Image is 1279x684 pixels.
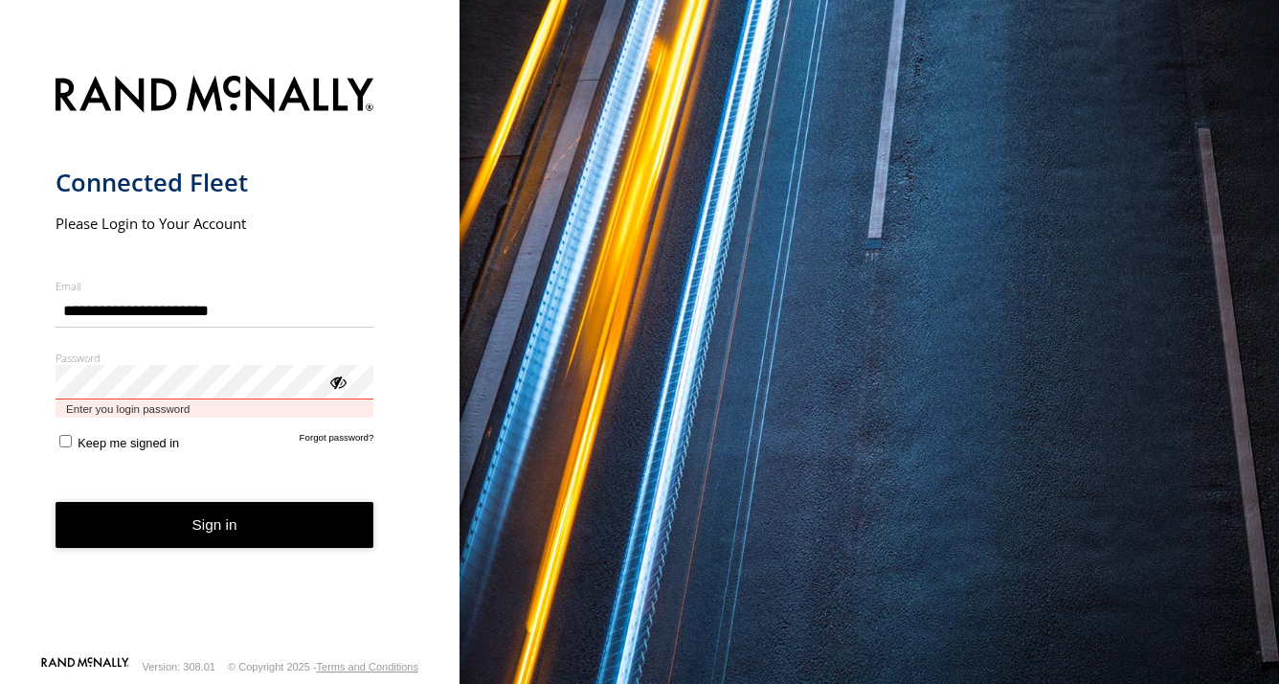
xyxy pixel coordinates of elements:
h2: Please Login to Your Account [56,214,374,233]
form: main [56,64,405,655]
a: Terms and Conditions [317,661,418,673]
div: ViewPassword [327,372,347,391]
h1: Connected Fleet [56,167,374,198]
div: Version: 308.01 [143,661,215,673]
span: Enter you login password [56,399,374,418]
button: Sign in [56,502,374,549]
img: Rand McNally [56,72,374,121]
a: Visit our Website [41,657,129,676]
a: Forgot password? [300,432,374,450]
input: Keep me signed in [59,435,72,447]
div: © Copyright 2025 - [228,661,418,673]
label: Email [56,279,374,293]
label: Password [56,351,374,365]
span: Keep me signed in [78,436,179,450]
